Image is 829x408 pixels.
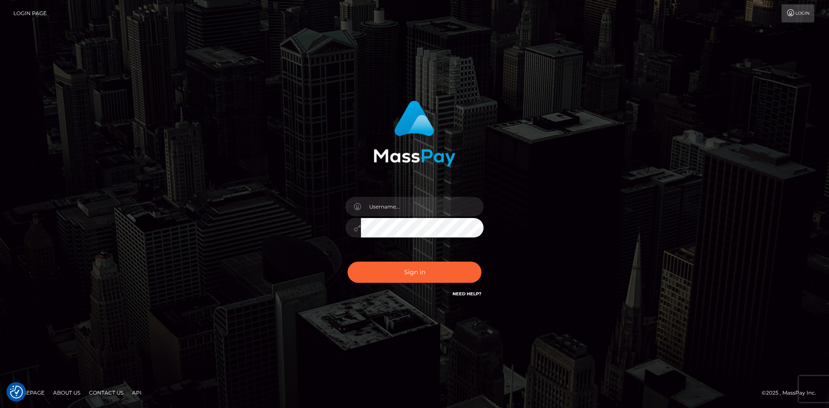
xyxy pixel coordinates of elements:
[13,4,47,22] a: Login Page
[10,386,23,399] img: Revisit consent button
[452,291,481,297] a: Need Help?
[50,386,84,399] a: About Us
[782,4,814,22] a: Login
[85,386,127,399] a: Contact Us
[129,386,145,399] a: API
[762,388,823,398] div: © 2025 , MassPay Inc.
[361,197,484,216] input: Username...
[348,262,481,283] button: Sign in
[373,101,456,167] img: MassPay Login
[9,386,48,399] a: Homepage
[10,386,23,399] button: Consent Preferences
